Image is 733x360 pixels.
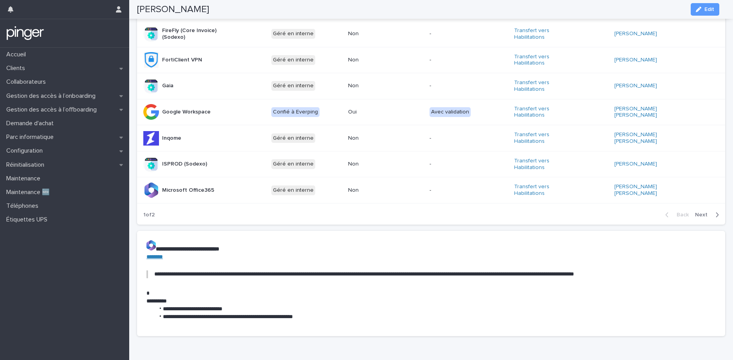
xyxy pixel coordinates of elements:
[3,106,103,113] p: Gestion des accès à l’offboarding
[514,131,580,145] a: Transfert vers Habilitations
[430,161,495,167] p: -
[271,133,315,143] div: Géré en interne
[514,184,580,197] a: Transfert vers Habilitations
[695,212,712,218] span: Next
[162,27,227,41] p: FireFly (Core Invoice) (Sodexo)
[348,83,413,89] p: Non
[614,184,680,197] a: [PERSON_NAME] [PERSON_NAME]
[271,107,320,117] div: Confié à Everping
[692,211,725,218] button: Next
[271,29,315,39] div: Géré en interne
[430,31,495,37] p: -
[614,31,657,37] a: [PERSON_NAME]
[430,187,495,194] p: -
[348,109,413,115] p: Oui
[3,78,52,86] p: Collaborateurs
[614,106,680,119] a: [PERSON_NAME] [PERSON_NAME]
[137,177,725,203] tr: Microsoft Office365Géré en interneNon-Transfert vers Habilitations [PERSON_NAME] [PERSON_NAME]
[6,25,44,41] img: mTgBEunGTSyRkCgitkcU
[430,135,495,142] p: -
[137,4,209,15] h2: [PERSON_NAME]
[162,135,181,142] p: Inqome
[672,212,689,218] span: Back
[271,81,315,91] div: Géré en interne
[3,65,31,72] p: Clients
[271,55,315,65] div: Géré en interne
[137,47,725,73] tr: FortiClient VPNGéré en interneNon-Transfert vers Habilitations [PERSON_NAME]
[614,131,680,145] a: [PERSON_NAME] [PERSON_NAME]
[348,161,413,167] p: Non
[514,79,580,93] a: Transfert vers Habilitations
[430,107,471,117] div: Avec validation
[271,159,315,169] div: Géré en interne
[3,92,102,100] p: Gestion des accès à l’onboarding
[137,125,725,151] tr: InqomeGéré en interneNon-Transfert vers Habilitations [PERSON_NAME] [PERSON_NAME]
[3,175,47,182] p: Maintenance
[162,109,211,115] p: Google Workspace
[3,51,32,58] p: Accueil
[691,3,719,16] button: Edit
[514,158,580,171] a: Transfert vers Habilitations
[430,83,495,89] p: -
[3,120,60,127] p: Demande d'achat
[3,161,51,169] p: Réinitialisation
[162,83,173,89] p: Gaia
[3,216,54,223] p: Étiquettes UPS
[348,57,413,63] p: Non
[3,147,49,155] p: Configuration
[614,161,657,167] a: [PERSON_NAME]
[137,151,725,177] tr: ISPROD (Sodexo)Géré en interneNon-Transfert vers Habilitations [PERSON_NAME]
[162,161,207,167] p: ISPROD (Sodexo)
[146,240,156,250] img: Z
[162,187,214,194] p: Microsoft Office365
[614,57,657,63] a: [PERSON_NAME]
[271,185,315,195] div: Géré en interne
[348,187,413,194] p: Non
[348,135,413,142] p: Non
[704,7,714,12] span: Edit
[348,31,413,37] p: Non
[514,54,580,67] a: Transfert vers Habilitations
[137,205,161,225] p: 1 of 2
[137,21,725,47] tr: FireFly (Core Invoice) (Sodexo)Géré en interneNon-Transfert vers Habilitations [PERSON_NAME]
[137,73,725,99] tr: GaiaGéré en interneNon-Transfert vers Habilitations [PERSON_NAME]
[162,57,202,63] p: FortiClient VPN
[137,99,725,125] tr: Google WorkspaceConfié à EverpingOuiAvec validationTransfert vers Habilitations [PERSON_NAME] [PE...
[430,57,495,63] p: -
[659,211,692,218] button: Back
[514,27,580,41] a: Transfert vers Habilitations
[3,133,60,141] p: Parc informatique
[3,189,56,196] p: Maintenance 🆕
[514,106,580,119] a: Transfert vers Habilitations
[3,202,45,210] p: Téléphones
[614,83,657,89] a: [PERSON_NAME]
